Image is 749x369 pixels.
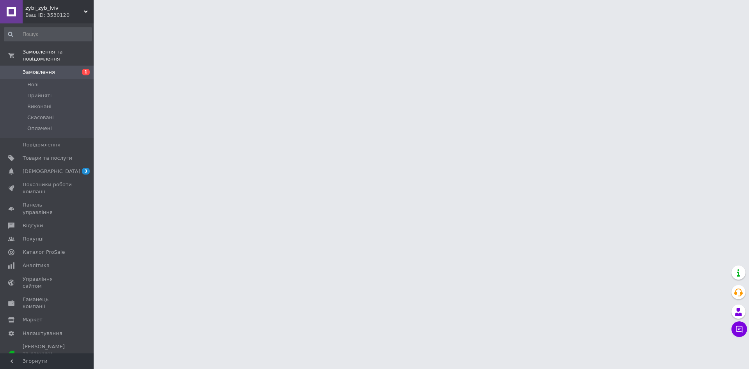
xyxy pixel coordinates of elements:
[23,155,72,162] span: Товари та послуги
[27,103,51,110] span: Виконані
[27,81,39,88] span: Нові
[731,321,747,337] button: Чат з покупцем
[23,235,44,242] span: Покупці
[23,69,55,76] span: Замовлення
[23,276,72,290] span: Управління сайтом
[4,27,92,41] input: Пошук
[23,262,50,269] span: Аналітика
[23,296,72,310] span: Гаманець компанії
[23,168,80,175] span: [DEMOGRAPHIC_DATA]
[23,249,65,256] span: Каталог ProSale
[82,69,90,75] span: 1
[23,222,43,229] span: Відгуки
[27,92,51,99] span: Прийняті
[25,12,94,19] div: Ваш ID: 3530120
[23,48,94,62] span: Замовлення та повідомлення
[23,330,62,337] span: Налаштування
[23,141,60,148] span: Повідомлення
[23,316,43,323] span: Маркет
[82,168,90,175] span: 3
[23,343,72,365] span: [PERSON_NAME] та рахунки
[25,5,84,12] span: zybi_zyb_lviv
[27,114,54,121] span: Скасовані
[23,181,72,195] span: Показники роботи компанії
[27,125,52,132] span: Оплачені
[23,201,72,216] span: Панель управління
